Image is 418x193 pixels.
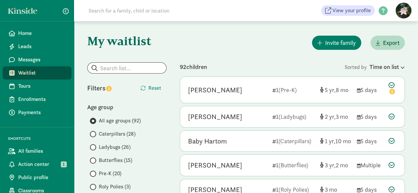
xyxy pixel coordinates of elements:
[99,156,132,164] span: Butterflies (15)
[272,137,315,145] div: 1
[18,82,66,90] span: Tours
[18,109,66,116] span: Payments
[279,113,306,120] span: (Ladybugs)
[3,53,71,66] a: Messages
[279,161,308,169] span: (Butterflies)
[357,137,383,145] div: 5 days
[279,137,311,145] span: (Caterpillars)
[3,106,71,119] a: Payments
[87,34,167,48] h1: My waitlist
[87,103,167,112] div: Age group
[85,4,270,17] input: Search for a family, child or location
[357,161,383,170] div: Multiple
[18,147,66,155] span: All families
[357,85,383,94] div: 5 days
[3,66,71,80] a: Waitlist
[99,117,141,125] span: All age groups (92)
[3,27,71,40] a: Home
[3,93,71,106] a: Enrollments
[325,161,336,169] span: 3
[88,63,166,73] input: Search list...
[99,183,131,191] span: Roly Polies (3)
[335,137,351,145] span: 10
[312,36,361,50] button: Invite family
[99,143,131,151] span: Ladybugs (26)
[180,62,345,71] div: 92 children
[188,85,242,95] div: Ayush Vibins
[332,7,371,15] span: View your profile
[325,86,336,94] span: 5
[61,161,67,167] span: 1
[18,95,66,103] span: Enrollments
[336,161,348,169] span: 2
[325,137,335,145] span: 1
[18,29,66,37] span: Home
[272,112,315,121] div: 1
[188,160,242,171] div: Olivia Fabian
[369,62,405,71] div: Time on list
[18,160,66,168] span: Action center
[188,136,227,146] div: Baby Hartom
[336,86,348,94] span: 8
[18,174,66,181] span: Public profile
[18,43,66,50] span: Leads
[320,137,352,145] div: [object Object]
[188,112,242,122] div: Marigold Hoel
[325,113,336,120] span: 2
[272,85,315,94] div: 1
[345,62,405,71] div: Sorted by
[320,161,352,170] div: [object Object]
[87,83,127,93] div: Filters
[325,38,356,47] span: Invite family
[383,38,399,47] span: Export
[321,5,375,16] a: View your profile
[18,69,66,77] span: Waitlist
[3,145,71,158] a: All families
[385,161,418,193] iframe: Chat Widget
[272,161,315,170] div: 1
[370,36,405,50] button: Export
[3,40,71,53] a: Leads
[18,56,66,64] span: Messages
[3,171,71,184] a: Public profile
[336,113,348,120] span: 3
[320,85,352,94] div: [object Object]
[99,170,121,177] span: Pre-K (20)
[148,84,161,92] span: Reset
[3,80,71,93] a: Tours
[99,130,135,138] span: Caterpillars (28)
[357,112,383,121] div: 5 days
[279,86,297,94] span: (Pre-K)
[135,81,167,95] button: Reset
[3,158,71,171] a: Action center 1
[320,112,352,121] div: [object Object]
